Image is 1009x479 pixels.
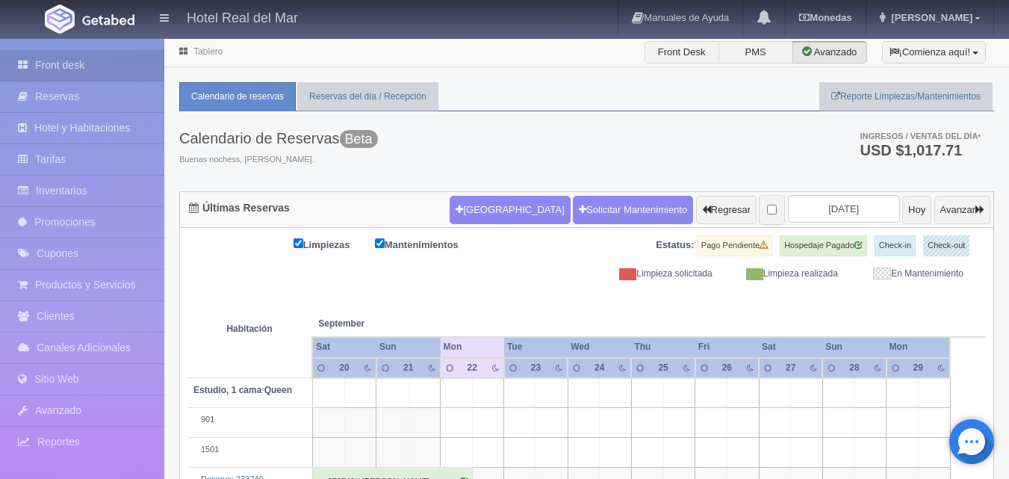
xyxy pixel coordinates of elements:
label: Check-out [923,235,969,256]
label: Pago Pendiente [697,235,772,256]
a: Reservas del día / Recepción [297,82,438,111]
div: Limpieza solicitada [598,268,724,280]
span: September [318,318,434,330]
img: Getabed [45,4,75,34]
label: Check-in [875,235,916,256]
div: 26 [718,362,736,374]
button: ¡Comienza aquí! [882,41,986,64]
div: 1501 [193,444,306,456]
div: 21 [399,362,417,374]
h4: Hotel Real del Mar [187,7,298,26]
th: Mon [441,337,504,357]
b: Monedas [799,12,851,23]
h3: USD $1,017.71 [860,143,981,158]
h3: Calendario de Reservas [179,130,378,146]
th: Thu [631,337,695,357]
input: Limpiezas [294,238,303,248]
span: [PERSON_NAME] [887,12,972,23]
th: Sun [822,337,886,357]
div: 27 [781,362,800,374]
span: Ingresos / Ventas del día [860,132,981,140]
div: 901 [193,414,306,426]
th: Sun [376,337,441,357]
h4: Últimas Reservas [189,203,290,214]
th: Sat [312,337,376,357]
label: Hospedaje Pagado [780,235,867,256]
label: Front Desk [645,41,719,64]
div: 24 [590,362,609,374]
input: Mantenimientos [375,238,385,248]
div: Limpieza realizada [724,268,849,280]
th: Sat [759,337,822,357]
b: Estudio, 1 cama Queen [193,385,292,395]
label: Limpiezas [294,235,373,253]
button: Avanzar [934,196,990,224]
label: Estatus: [656,238,694,253]
div: 28 [845,362,863,374]
th: Wed [568,337,631,357]
div: 25 [654,362,673,374]
a: Tablero [193,46,223,57]
div: En Mantenimiento [849,268,975,280]
a: Calendario de reservas [179,82,296,111]
a: Solicitar Mantenimiento [573,196,693,224]
button: Regresar [696,196,757,224]
button: Hoy [902,196,931,224]
img: Getabed [82,14,134,25]
label: PMS [718,41,793,64]
div: 23 [527,362,545,374]
label: Mantenimientos [375,235,481,253]
div: 22 [463,362,482,374]
span: Beta [340,130,378,148]
div: 29 [909,362,928,374]
label: Avanzado [792,41,867,64]
th: Tue [504,337,568,357]
th: Mon [887,337,950,357]
button: [GEOGRAPHIC_DATA] [450,196,570,224]
strong: Habitación [226,324,272,334]
a: Reporte Limpiezas/Mantenimientos [819,82,993,111]
th: Fri [695,337,759,357]
span: Buenas nochess, [PERSON_NAME]. [179,154,378,166]
div: 20 [335,362,353,374]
